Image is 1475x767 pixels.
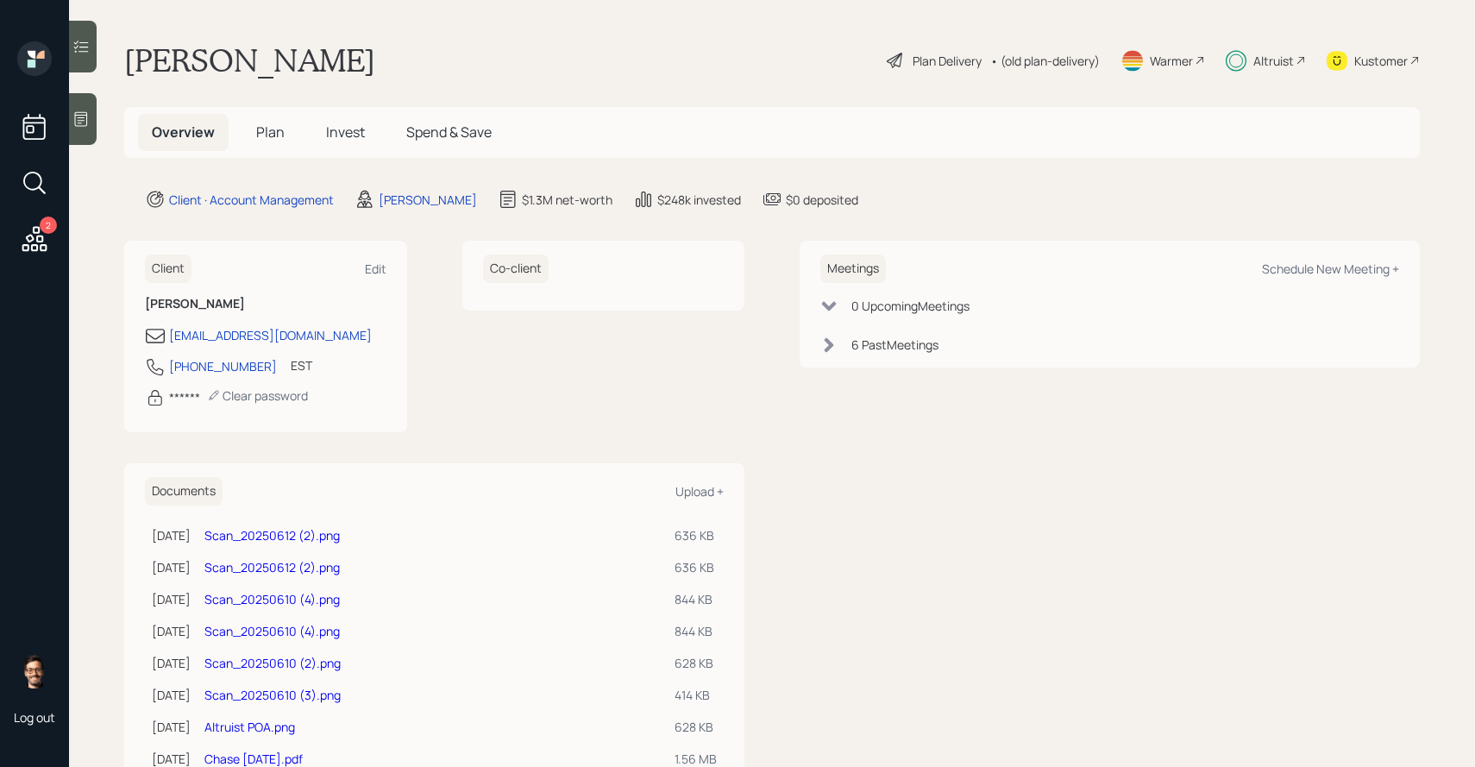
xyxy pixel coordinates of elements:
div: [EMAIL_ADDRESS][DOMAIN_NAME] [169,326,372,344]
h6: Documents [145,477,223,506]
a: Scan_20250612 (2).png [204,559,340,575]
div: $0 deposited [786,191,858,209]
span: Overview [152,123,215,141]
div: [PERSON_NAME] [379,191,477,209]
div: 628 KB [675,654,717,672]
div: [DATE] [152,558,191,576]
div: 628 KB [675,718,717,736]
div: 636 KB [675,558,717,576]
a: Scan_20250610 (3).png [204,687,341,703]
div: [PHONE_NUMBER] [169,357,277,375]
div: 6 Past Meeting s [851,336,938,354]
div: Clear password [207,387,308,404]
div: $248k invested [657,191,741,209]
div: Schedule New Meeting + [1262,261,1399,277]
div: 844 KB [675,590,717,608]
div: Plan Delivery [913,52,982,70]
img: sami-boghos-headshot.png [17,654,52,688]
div: [DATE] [152,686,191,704]
div: 0 Upcoming Meeting s [851,297,970,315]
div: 2 [40,217,57,234]
div: [DATE] [152,526,191,544]
div: [DATE] [152,654,191,672]
a: Chase [DATE].pdf [204,751,303,767]
div: [DATE] [152,622,191,640]
div: Edit [365,261,386,277]
div: EST [291,356,312,374]
a: Altruist POA.png [204,719,295,735]
h6: [PERSON_NAME] [145,297,386,311]
div: • (old plan-delivery) [990,52,1100,70]
span: Spend & Save [406,123,492,141]
a: Scan_20250610 (4).png [204,591,340,607]
div: Upload + [675,483,724,500]
h1: [PERSON_NAME] [124,41,375,79]
div: 844 KB [675,622,717,640]
a: Scan_20250610 (2).png [204,655,341,671]
a: Scan_20250610 (4).png [204,623,340,639]
div: Kustomer [1354,52,1408,70]
div: Altruist [1253,52,1294,70]
div: 414 KB [675,686,717,704]
div: Log out [14,709,55,726]
h6: Client [145,255,191,283]
div: $1.3M net-worth [522,191,612,209]
div: 636 KB [675,526,717,544]
h6: Co-client [483,255,549,283]
span: Invest [326,123,365,141]
span: Plan [256,123,285,141]
div: Client · Account Management [169,191,334,209]
a: Scan_20250612 (2).png [204,527,340,544]
div: Warmer [1150,52,1193,70]
div: [DATE] [152,590,191,608]
div: [DATE] [152,718,191,736]
h6: Meetings [820,255,886,283]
